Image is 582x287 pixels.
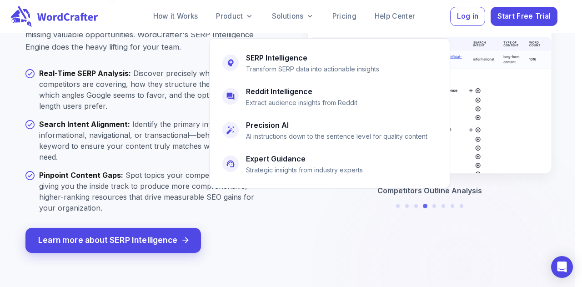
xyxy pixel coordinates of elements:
[217,80,442,113] a: Reddit IntelligenceExtract audience insights from Reddit
[497,10,551,23] span: Start Free Trial
[217,147,442,181] a: Expert GuidanceStrategic insights from industry experts
[39,171,123,180] span: Pinpoint Content Gaps :
[38,233,177,247] span: Learn more about SERP Intelligence
[39,68,266,111] p: Discover precisely what top-ranking competitors are covering, how they structure their content, w...
[217,46,442,80] a: SERP IntelligenceTransform SERP data into actionable insights
[551,256,573,278] div: Open Intercom Messenger
[246,165,363,175] p: Strategic insights from industry experts
[246,64,379,74] p: Transform SERP data into actionable insights
[217,113,442,147] a: Precision AIAI instructions down to the sentence level for quality content
[325,7,364,25] a: Pricing
[39,69,131,78] span: Real-Time SERP Analysis :
[246,131,427,141] p: AI instructions down to the sentence level for quality content
[246,152,306,165] h6: Expert Guidance
[39,170,266,213] p: Spot topics your competitors overlook, giving you the inside track to produce more comprehensive,...
[25,16,266,53] p: If you're relying on guesswork or surface-level data, you risk missing valuable opportunities. Wo...
[367,7,422,25] a: Help Center
[209,7,261,25] a: Product
[246,119,289,131] h6: Precision AI
[246,51,307,64] h6: SERP Intelligence
[246,98,357,108] p: Extract audience insights from Reddit
[457,10,479,23] span: Log in
[39,120,130,129] span: Search Intent Alignment :
[377,185,482,196] p: Competitors Outline Analysis
[146,7,206,25] a: How it Works
[265,7,321,25] a: Solutions
[39,119,266,162] p: Identify the primary intent—informational, navigational, or transactional—behind each keyword to ...
[246,85,312,98] h6: Reddit Intelligence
